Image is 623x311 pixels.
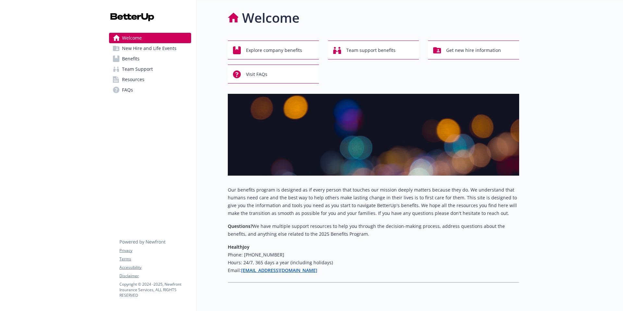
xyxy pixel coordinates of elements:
[119,273,191,279] a: Disclaimer
[109,85,191,95] a: FAQs
[446,44,501,56] span: Get new hire information
[228,251,519,259] h6: Phone: [PHONE_NUMBER]
[119,256,191,262] a: Terms
[119,265,191,270] a: Accessibility
[228,65,319,83] button: Visit FAQs
[122,43,177,54] span: New Hire and Life Events
[109,33,191,43] a: Welcome
[119,248,191,254] a: Privacy
[122,54,140,64] span: Benefits
[228,94,519,176] img: overview page banner
[109,64,191,74] a: Team Support
[228,267,519,274] h6: Email:
[109,54,191,64] a: Benefits
[241,267,317,273] a: [EMAIL_ADDRESS][DOMAIN_NAME]
[228,41,319,59] button: Explore company benefits
[122,64,153,74] span: Team Support
[122,85,133,95] span: FAQs
[228,222,519,238] p: We have multiple support resources to help you through the decision-making process, address quest...
[122,74,144,85] span: Resources
[119,281,191,298] p: Copyright © 2024 - 2025 , Newfront Insurance Services, ALL RIGHTS RESERVED
[228,259,519,267] h6: Hours: 24/7, 365 days a year (including holidays)​
[228,244,250,250] strong: HealthJoy
[242,8,299,28] h1: Welcome
[346,44,396,56] span: Team support benefits
[228,223,252,229] strong: Questions?
[246,44,302,56] span: Explore company benefits
[428,41,519,59] button: Get new hire information
[328,41,419,59] button: Team support benefits
[109,74,191,85] a: Resources
[122,33,142,43] span: Welcome
[109,43,191,54] a: New Hire and Life Events
[228,186,519,217] p: Our benefits program is designed as if every person that touches our mission deeply matters becau...
[246,68,267,81] span: Visit FAQs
